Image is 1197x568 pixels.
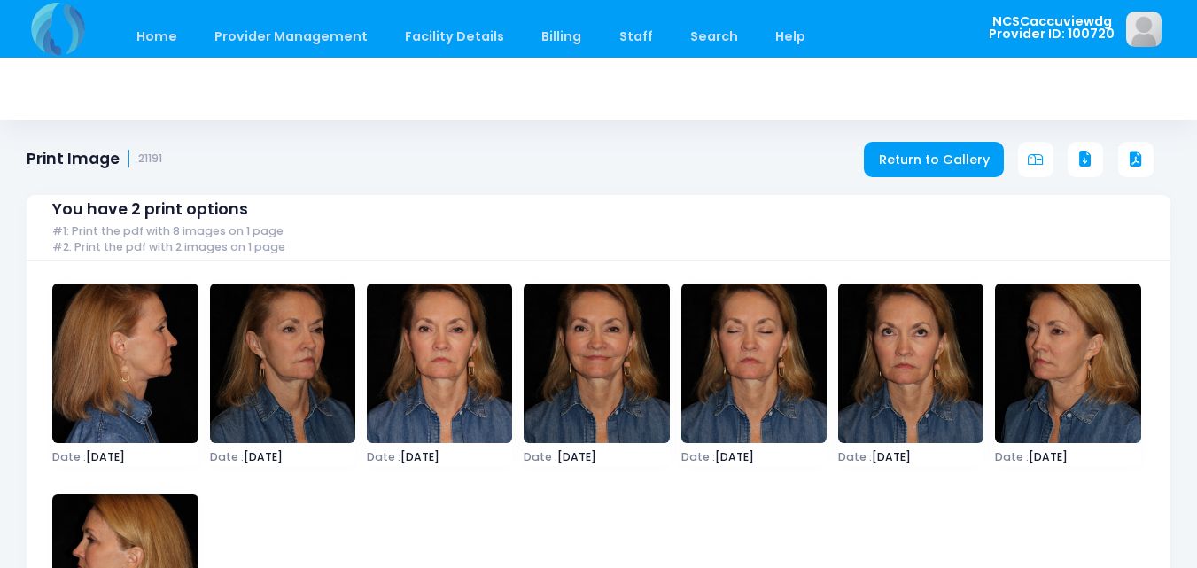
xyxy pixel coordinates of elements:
a: Help [758,16,823,58]
span: Date : [995,449,1029,464]
span: Date : [681,449,715,464]
a: Search [672,16,755,58]
span: Date : [367,449,400,464]
span: Date : [52,449,86,464]
span: [DATE] [524,452,669,463]
small: 21191 [138,152,162,166]
a: Home [119,16,194,58]
span: #2: Print the pdf with 2 images on 1 page [52,241,285,254]
span: [DATE] [838,452,983,463]
a: Staff [602,16,670,58]
span: Date : [838,449,872,464]
span: You have 2 print options [52,200,248,219]
span: [DATE] [52,452,198,463]
span: [DATE] [681,452,827,463]
a: Return to Gallery [864,142,1004,177]
a: Facility Details [388,16,522,58]
span: [DATE] [367,452,512,463]
h1: Print Image [27,150,162,168]
span: #1: Print the pdf with 8 images on 1 page [52,225,284,238]
img: image [995,284,1140,443]
img: image [681,284,827,443]
span: [DATE] [210,452,355,463]
a: Billing [525,16,599,58]
img: image [52,284,198,443]
img: image [367,284,512,443]
span: NCSCaccuviewdg Provider ID: 100720 [989,15,1115,41]
span: [DATE] [995,452,1140,463]
span: Date : [524,449,557,464]
img: image [524,284,669,443]
span: Date : [210,449,244,464]
img: image [210,284,355,443]
a: Provider Management [197,16,385,58]
img: image [838,284,983,443]
img: image [1126,12,1162,47]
